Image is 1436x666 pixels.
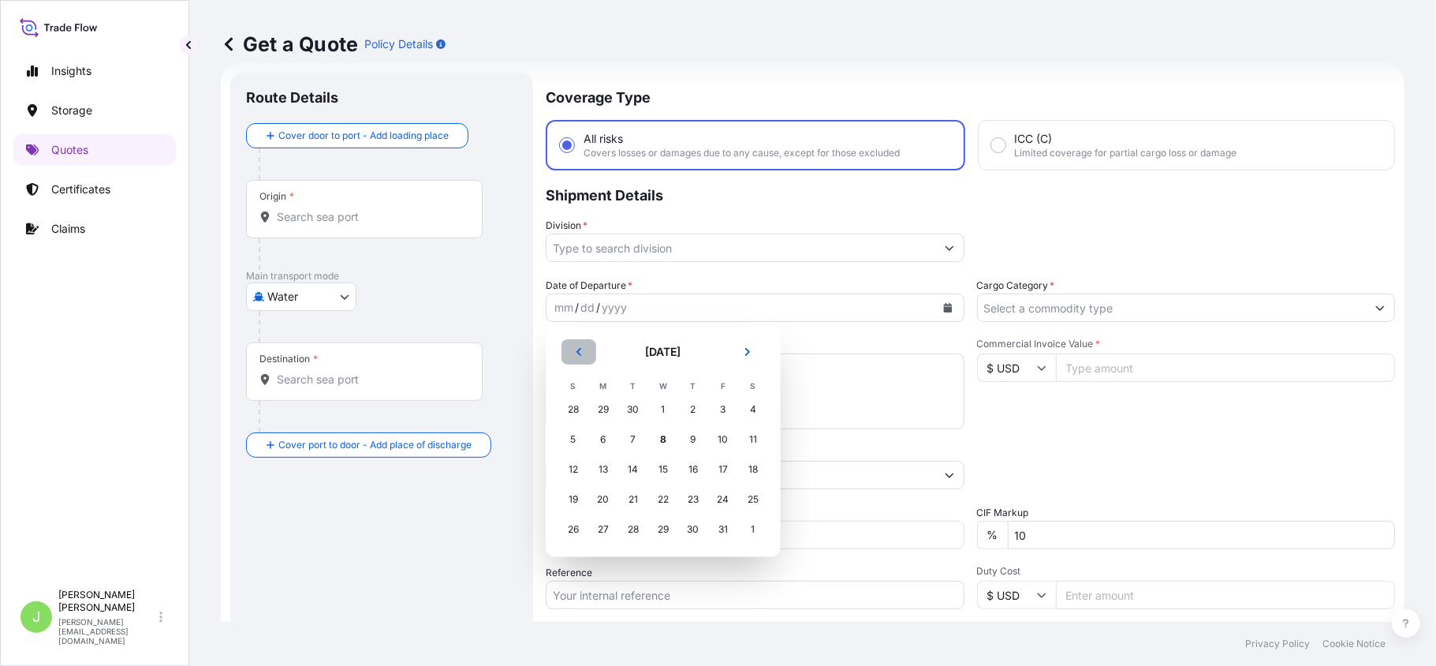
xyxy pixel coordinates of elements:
[649,425,677,454] div: Today, Wednesday, October 8, 2025
[679,515,707,544] div: Thursday, October 30, 2025
[649,395,677,424] div: Wednesday, October 1, 2025
[546,327,781,557] section: Calendar
[619,485,647,514] div: Tuesday, October 21, 2025
[649,455,677,484] div: Wednesday, October 15, 2025
[589,395,617,424] div: Monday, September 29, 2025
[738,377,768,395] th: S
[221,32,358,57] p: Get a Quote
[679,485,707,514] div: Thursday, October 23, 2025
[709,455,737,484] div: Friday, October 17, 2025
[558,339,768,544] div: October 2025
[708,377,738,395] th: F
[739,485,767,514] div: Saturday, October 25, 2025
[558,377,588,395] th: S
[558,377,768,544] table: October 2025
[559,485,587,514] div: Sunday, October 19, 2025
[588,377,618,395] th: M
[679,395,707,424] div: Thursday, October 2, 2025
[546,170,1395,218] p: Shipment Details
[559,425,587,454] div: Sunday, October 5, 2025
[709,485,737,514] div: Friday, October 24, 2025
[709,395,737,424] div: Friday, October 3, 2025
[739,455,767,484] div: Saturday, October 18, 2025
[709,425,737,454] div: Friday, October 10, 2025
[559,395,587,424] div: Sunday, September 28, 2025
[606,344,721,360] h2: [DATE]
[546,73,1395,120] p: Coverage Type
[730,339,765,365] button: Next
[678,377,708,395] th: T
[679,425,707,454] div: Thursday, October 9, 2025
[619,455,647,484] div: Tuesday, October 14, 2025
[589,425,617,454] div: Monday, October 6, 2025
[619,395,647,424] div: Tuesday, September 30, 2025
[739,425,767,454] div: Saturday, October 11, 2025
[679,455,707,484] div: Thursday, October 16, 2025
[739,515,767,544] div: Saturday, November 1, 2025
[709,515,737,544] div: Friday, October 31, 2025
[559,455,587,484] div: Sunday, October 12, 2025
[618,377,648,395] th: T
[589,455,617,484] div: Monday, October 13, 2025
[619,425,647,454] div: Tuesday, October 7, 2025
[559,515,587,544] div: Sunday, October 26, 2025
[589,515,617,544] div: Monday, October 27, 2025
[364,36,433,52] p: Policy Details
[619,515,647,544] div: Tuesday, October 28, 2025
[649,485,677,514] div: Wednesday, October 22, 2025
[649,515,677,544] div: Wednesday, October 29, 2025
[561,339,596,365] button: Previous
[739,395,767,424] div: Saturday, October 4, 2025
[589,485,617,514] div: Monday, October 20, 2025
[648,377,678,395] th: W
